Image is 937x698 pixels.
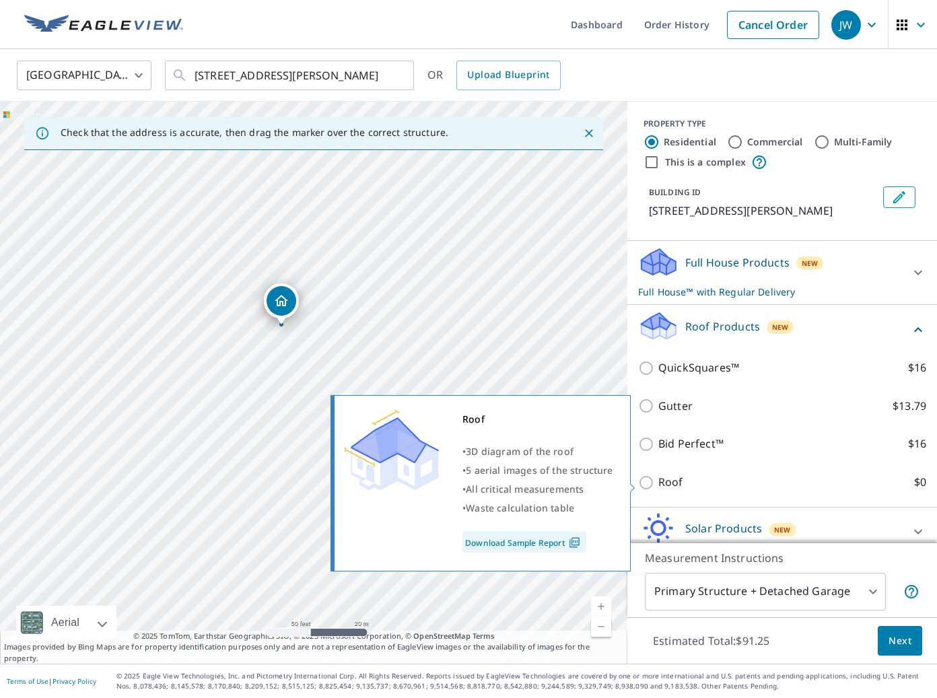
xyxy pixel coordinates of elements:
[116,671,930,691] p: © 2025 Eagle View Technologies, Inc. and Pictometry International Corp. All Rights Reserved. Repo...
[462,499,613,518] div: •
[914,474,926,491] p: $0
[893,398,926,415] p: $13.79
[47,606,83,639] div: Aerial
[889,633,911,650] span: Next
[638,310,926,349] div: Roof ProductsNew
[413,631,470,641] a: OpenStreetMap
[645,573,886,610] div: Primary Structure + Detached Garage
[466,464,613,477] span: 5 aerial images of the structure
[462,480,613,499] div: •
[591,596,611,617] a: Current Level 19, Zoom In
[195,57,386,94] input: Search by address or latitude-longitude
[903,584,919,600] span: Your report will include the primary structure and a detached garage if one exists.
[133,631,495,642] span: © 2025 TomTom, Earthstar Geographics SIO, © 2025 Microsoft Corporation, ©
[466,501,574,514] span: Waste calculation table
[727,11,819,39] a: Cancel Order
[908,435,926,452] p: $16
[658,398,693,415] p: Gutter
[456,61,560,90] a: Upload Blueprint
[831,10,861,40] div: JW
[665,155,746,169] label: This is a complex
[685,318,760,335] p: Roof Products
[644,118,921,130] div: PROPERTY TYPE
[7,677,96,685] p: |
[658,359,739,376] p: QuickSquares™
[61,127,448,139] p: Check that the address is accurate, then drag the marker over the correct structure.
[467,67,549,83] span: Upload Blueprint
[16,606,116,639] div: Aerial
[462,461,613,480] div: •
[462,442,613,461] div: •
[427,61,561,90] div: OR
[638,246,926,299] div: Full House ProductsNewFull House™ with Regular Delivery
[685,520,762,536] p: Solar Products
[638,513,926,551] div: Solar ProductsNew
[462,410,613,429] div: Roof
[664,135,716,149] label: Residential
[649,203,878,219] p: [STREET_ADDRESS][PERSON_NAME]
[53,676,96,686] a: Privacy Policy
[7,676,48,686] a: Terms of Use
[834,135,893,149] label: Multi-Family
[264,283,299,325] div: Dropped pin, building 1, Residential property, 2538 N Hazelwood St Wichita, KS 67205
[580,125,598,142] button: Close
[747,135,803,149] label: Commercial
[462,531,586,553] a: Download Sample Report
[878,626,922,656] button: Next
[908,359,926,376] p: $16
[658,435,724,452] p: Bid Perfect™
[473,631,495,641] a: Terms
[774,524,791,535] span: New
[638,285,902,299] p: Full House™ with Regular Delivery
[24,15,183,35] img: EV Logo
[772,322,789,333] span: New
[649,186,701,198] p: BUILDING ID
[883,186,915,208] button: Edit building 1
[642,626,780,656] p: Estimated Total: $91.25
[591,617,611,637] a: Current Level 19, Zoom Out
[658,474,683,491] p: Roof
[345,410,439,491] img: Premium
[466,445,574,458] span: 3D diagram of the roof
[466,483,584,495] span: All critical measurements
[645,550,919,566] p: Measurement Instructions
[685,254,790,271] p: Full House Products
[565,536,584,549] img: Pdf Icon
[802,258,819,269] span: New
[17,57,151,94] div: [GEOGRAPHIC_DATA]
